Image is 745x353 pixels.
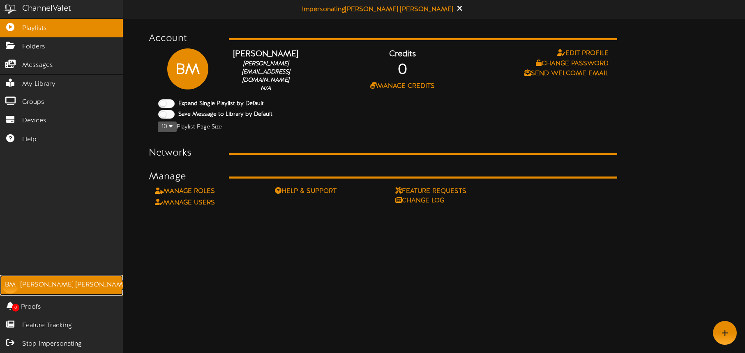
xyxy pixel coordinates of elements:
[22,98,44,107] span: Groups
[149,33,217,44] h3: Account
[311,60,494,81] div: 0
[522,69,611,79] button: Send Welcome Email
[233,48,299,60] div: [PERSON_NAME]
[2,277,18,293] div: BM
[21,280,129,290] div: [PERSON_NAME] [PERSON_NAME]
[311,48,494,60] div: Credits
[149,172,217,182] h3: Manage
[395,196,491,206] a: Change Log
[275,187,371,196] a: Help & Support
[533,59,611,69] button: Change Password
[149,121,617,133] div: Playlist Page Size
[155,199,215,206] a: Manage Users
[172,100,264,108] label: Expand Single Playlist by Default
[22,42,45,52] span: Folders
[167,48,208,81] div: BM
[22,339,82,349] span: Stop Impersonating
[22,116,46,126] span: Devices
[233,85,299,93] div: N/A
[555,48,611,59] button: Edit Profile
[12,304,19,312] span: 0
[21,303,41,312] span: Proofs
[172,110,272,119] label: Save Message to Library by Default
[22,3,71,15] div: ChannelValet
[22,135,37,144] span: Help
[149,148,217,158] h3: Networks
[158,121,177,132] button: 10
[368,81,437,92] button: Manage Credits
[155,188,215,195] a: Manage Roles
[395,187,491,196] a: Feature Requests
[22,321,72,330] span: Feature Tracking
[22,61,53,70] span: Messages
[22,24,47,33] span: Playlists
[22,80,55,89] span: My Library
[233,60,299,85] div: [PERSON_NAME][EMAIL_ADDRESS][DOMAIN_NAME]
